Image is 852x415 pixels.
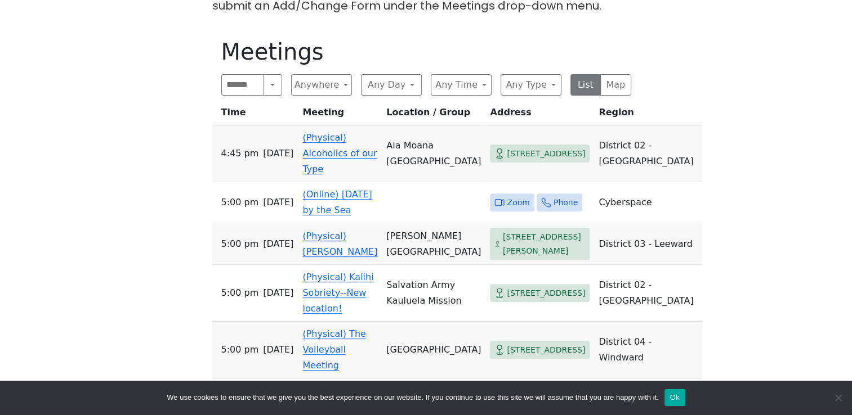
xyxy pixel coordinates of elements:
span: No [832,392,844,403]
span: 5:00 PM [221,236,259,252]
span: [STREET_ADDRESS] [507,286,585,300]
a: (Physical) Kalihi Sobriety--New location! [302,272,373,314]
button: Map [600,74,631,96]
span: 4:45 PM [221,146,259,161]
span: 5:00 PM [221,285,259,301]
span: 5:00 PM [221,195,259,210]
a: (Physical) The Volleyball Meeting [302,328,365,371]
td: District 03 - Leeward [594,223,702,265]
button: Any Time [431,74,492,96]
span: Phone [554,196,578,210]
th: Region [594,105,702,125]
button: Search [264,74,282,96]
span: [DATE] [263,285,293,301]
a: (Physical) Alcoholics of our Type [302,132,377,174]
td: District 02 - [GEOGRAPHIC_DATA] [594,125,702,182]
a: (Physical) [PERSON_NAME] [302,231,377,257]
span: [STREET_ADDRESS] [507,147,585,161]
span: Zoom [507,196,529,210]
span: [DATE] [263,342,293,358]
th: Location / Group [382,105,485,125]
th: Time [212,105,298,125]
button: Any Type [501,74,561,96]
span: [STREET_ADDRESS][PERSON_NAME] [503,230,586,258]
button: Ok [664,389,685,406]
a: (Online) [DATE] by the Sea [302,189,372,215]
button: Anywhere [291,74,352,96]
td: District 02 - [GEOGRAPHIC_DATA] [594,265,702,322]
td: Ala Moana [GEOGRAPHIC_DATA] [382,125,485,182]
span: [DATE] [263,236,293,252]
input: Search [221,74,265,96]
td: Salvation Army Kauluela Mission [382,265,485,322]
span: We use cookies to ensure that we give you the best experience on our website. If you continue to ... [167,392,658,403]
button: Any Day [361,74,422,96]
td: [PERSON_NAME][GEOGRAPHIC_DATA] [382,223,485,265]
td: [GEOGRAPHIC_DATA] [382,322,485,378]
td: Cyberspace [594,182,702,223]
th: Address [485,105,594,125]
span: 5:00 PM [221,342,259,358]
td: District 04 - Windward [594,322,702,378]
button: List [570,74,601,96]
span: [DATE] [263,195,293,210]
span: [DATE] [263,146,293,161]
th: Meeting [298,105,382,125]
h1: Meetings [221,38,631,65]
span: [STREET_ADDRESS] [507,343,585,357]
